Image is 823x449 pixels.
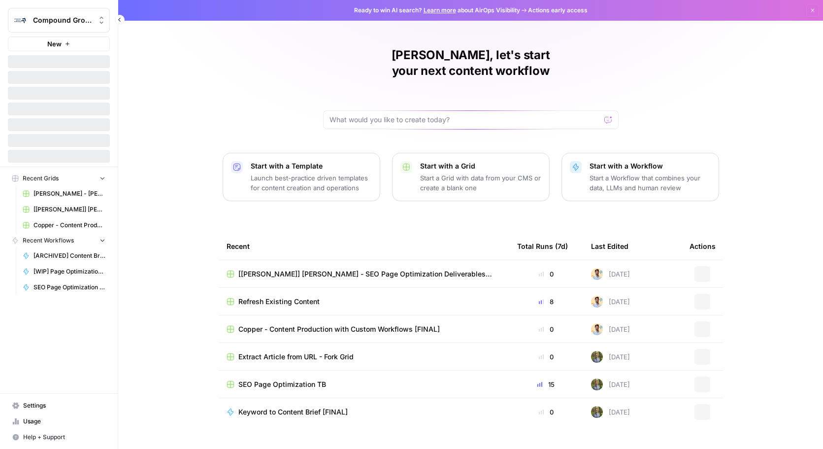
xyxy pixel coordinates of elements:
button: Recent Workflows [8,233,110,248]
a: SEO Page Optimization [MV Version] [18,279,110,295]
a: [ARCHIVED] Content Briefs w. Knowledge Base - INCOMPLETE [18,248,110,264]
span: Refresh Existing Content [238,297,320,307]
div: 15 [517,380,575,389]
div: [DATE] [591,351,630,363]
a: [[PERSON_NAME]] [PERSON_NAME] - SEO Page Optimization Deliverables [FINAL] [18,202,110,217]
span: Copper - Content Production with Custom Workflows [FINAL] [238,324,440,334]
a: Settings [8,398,110,414]
button: Workspace: Compound Growth [8,8,110,33]
p: Start a Workflow that combines your data, LLMs and human review [590,173,711,193]
img: ir1ty8mf6kvc1hjjoy03u9yxuew8 [591,406,603,418]
img: lbvmmv95rfn6fxquksmlpnk8be0v [591,296,603,308]
img: lbvmmv95rfn6fxquksmlpnk8be0v [591,323,603,335]
div: 8 [517,297,575,307]
button: Start with a TemplateLaunch best-practice driven templates for content creation and operations [223,153,380,201]
a: Copper - Content Production with Custom Workflows [FINAL] [227,324,501,334]
a: Learn more [424,6,456,14]
span: [PERSON_NAME] - [PERSON_NAME]'s Test Grid for Deliverable [33,189,105,198]
div: 0 [517,407,575,417]
span: New [47,39,62,49]
img: lbvmmv95rfn6fxquksmlpnk8be0v [591,268,603,280]
div: [DATE] [591,406,630,418]
span: [[PERSON_NAME]] [PERSON_NAME] - SEO Page Optimization Deliverables [FINAL] [33,205,105,214]
a: Usage [8,414,110,429]
span: Recent Workflows [23,236,74,245]
div: Last Edited [591,233,628,260]
span: SEO Page Optimization TB [238,380,326,389]
a: [PERSON_NAME] - [PERSON_NAME]'s Test Grid for Deliverable [18,186,110,202]
span: Usage [23,417,105,426]
div: Total Runs (7d) [517,233,568,260]
h1: [PERSON_NAME], let's start your next content workflow [323,47,619,79]
p: Start with a Workflow [590,161,711,171]
span: Recent Grids [23,174,59,183]
input: What would you like to create today? [329,115,600,125]
span: Settings [23,401,105,410]
span: [[PERSON_NAME]] [PERSON_NAME] - SEO Page Optimization Deliverables [FINAL] [238,269,501,279]
div: [DATE] [591,296,630,308]
span: Extract Article from URL - Fork Grid [238,352,354,362]
button: Start with a WorkflowStart a Workflow that combines your data, LLMs and human review [561,153,719,201]
div: 0 [517,352,575,362]
div: [DATE] [591,323,630,335]
button: New [8,36,110,51]
button: Start with a GridStart a Grid with data from your CMS or create a blank one [392,153,550,201]
div: 0 [517,324,575,334]
p: Start a Grid with data from your CMS or create a blank one [420,173,541,193]
span: Actions early access [528,6,588,15]
img: Compound Growth Logo [11,11,29,29]
div: [DATE] [591,379,630,390]
span: Ready to win AI search? about AirOps Visibility [354,6,520,15]
button: Help + Support [8,429,110,445]
span: Keyword to Content Brief [FINAL] [238,407,348,417]
img: ir1ty8mf6kvc1hjjoy03u9yxuew8 [591,351,603,363]
button: Recent Grids [8,171,110,186]
span: Help + Support [23,433,105,442]
a: [WIP] Page Optimization for URL in Staging [18,264,110,279]
a: Extract Article from URL - Fork Grid [227,352,501,362]
a: Copper - Content Production with Custom Workflows [FINAL] [18,217,110,233]
div: Actions [690,233,716,260]
span: Compound Growth [33,15,93,25]
div: Recent [227,233,501,260]
span: SEO Page Optimization [MV Version] [33,283,105,292]
a: Refresh Existing Content [227,297,501,307]
img: ir1ty8mf6kvc1hjjoy03u9yxuew8 [591,379,603,390]
p: Start with a Template [251,161,372,171]
span: Copper - Content Production with Custom Workflows [FINAL] [33,221,105,230]
div: [DATE] [591,268,630,280]
p: Start with a Grid [420,161,541,171]
p: Launch best-practice driven templates for content creation and operations [251,173,372,193]
span: [WIP] Page Optimization for URL in Staging [33,267,105,276]
a: SEO Page Optimization TB [227,380,501,389]
a: [[PERSON_NAME]] [PERSON_NAME] - SEO Page Optimization Deliverables [FINAL] [227,269,501,279]
span: [ARCHIVED] Content Briefs w. Knowledge Base - INCOMPLETE [33,251,105,260]
a: Keyword to Content Brief [FINAL] [227,407,501,417]
div: 0 [517,269,575,279]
